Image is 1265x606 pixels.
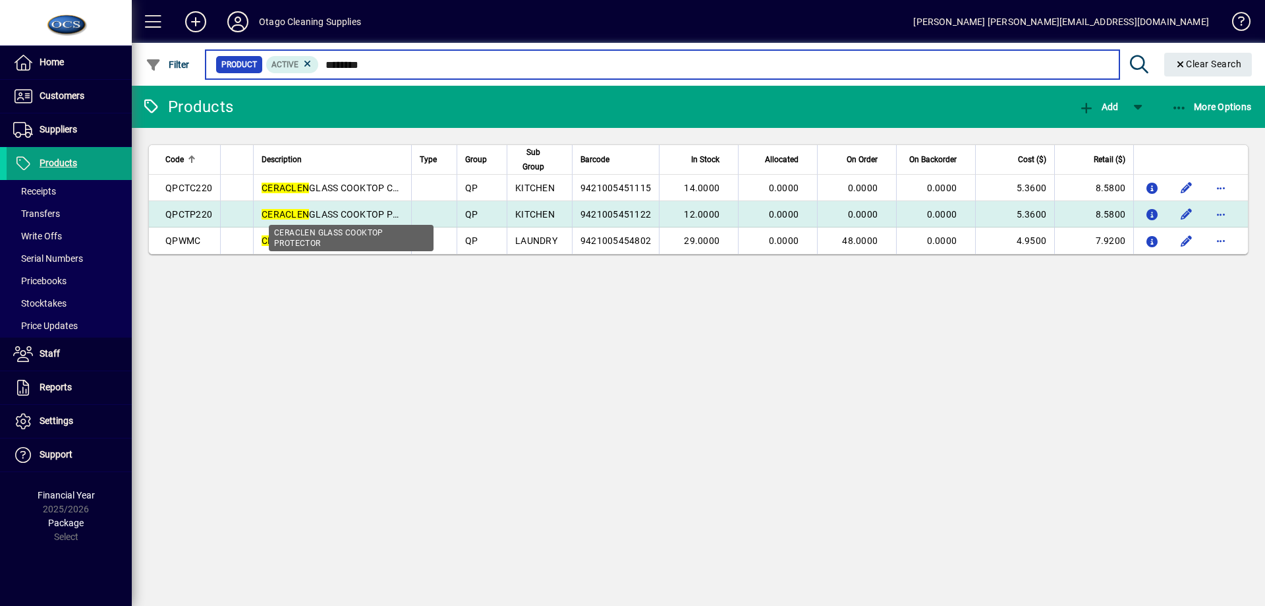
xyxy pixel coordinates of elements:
[7,202,132,225] a: Transfers
[40,415,73,426] span: Settings
[1210,204,1231,225] button: More options
[40,348,60,359] span: Staff
[165,183,212,193] span: QPCTC220
[515,235,557,246] span: LAUNDRY
[40,124,77,135] span: Suppliers
[909,152,957,167] span: On Backorder
[7,46,132,79] a: Home
[262,152,302,167] span: Description
[262,183,309,193] em: CERACLEN
[580,209,651,220] span: 9421005451122
[13,208,60,219] span: Transfers
[7,405,132,438] a: Settings
[13,253,83,264] span: Serial Numbers
[7,292,132,315] a: Stocktakes
[1164,53,1252,76] button: Clear
[262,183,428,193] span: GLASS COOKTOP CLEANER
[913,11,1209,32] div: [PERSON_NAME] [PERSON_NAME][EMAIL_ADDRESS][DOMAIN_NAME]
[765,152,799,167] span: Allocated
[842,235,878,246] span: 48.0000
[7,113,132,146] a: Suppliers
[13,186,56,197] span: Receipts
[13,298,67,309] span: Stocktakes
[1075,95,1121,119] button: Add
[1171,102,1252,112] span: More Options
[580,152,651,167] div: Barcode
[1018,152,1046,167] span: Cost ($)
[465,152,487,167] span: Group
[420,152,437,167] span: Type
[7,315,132,337] a: Price Updates
[142,53,193,76] button: Filter
[927,183,957,193] span: 0.0000
[515,145,564,174] div: Sub Group
[165,209,212,220] span: QPCTP220
[165,235,200,246] span: QPWMC
[580,152,609,167] span: Barcode
[465,183,478,193] span: QP
[262,235,309,246] em: CERACLEN
[7,225,132,247] a: Write Offs
[13,320,78,331] span: Price Updates
[7,439,132,471] a: Support
[847,152,878,167] span: On Order
[975,227,1054,254] td: 4.9500
[271,60,298,69] span: Active
[420,152,449,167] div: Type
[769,183,799,193] span: 0.0000
[48,518,84,528] span: Package
[40,158,77,168] span: Products
[465,209,478,220] span: QP
[826,152,889,167] div: On Order
[13,276,67,286] span: Pricebooks
[927,209,957,220] span: 0.0000
[580,183,651,193] span: 9421005451115
[40,382,72,392] span: Reports
[1176,177,1197,198] button: Edit
[1176,230,1197,251] button: Edit
[684,183,719,193] span: 14.0000
[262,209,309,220] em: CERACLEN
[1168,95,1255,119] button: More Options
[1176,204,1197,225] button: Edit
[691,152,719,167] span: In Stock
[266,56,319,73] mat-chip: Activation Status: Active
[927,235,957,246] span: 0.0000
[1054,175,1133,201] td: 8.5800
[262,235,439,246] span: WASHING MACHINE CLEANER
[40,57,64,67] span: Home
[1175,59,1242,69] span: Clear Search
[975,201,1054,227] td: 5.3600
[465,235,478,246] span: QP
[684,235,719,246] span: 29.0000
[269,225,434,251] div: CERACLEN GLASS COOKTOP PROTECTOR
[746,152,810,167] div: Allocated
[7,371,132,404] a: Reports
[13,231,62,241] span: Write Offs
[515,145,552,174] span: Sub Group
[1054,201,1133,227] td: 8.5800
[1094,152,1125,167] span: Retail ($)
[1222,3,1249,45] a: Knowledge Base
[165,152,184,167] span: Code
[975,175,1054,201] td: 5.3600
[848,183,878,193] span: 0.0000
[175,10,217,34] button: Add
[848,209,878,220] span: 0.0000
[465,152,499,167] div: Group
[221,58,257,71] span: Product
[7,180,132,202] a: Receipts
[146,59,190,70] span: Filter
[259,11,361,32] div: Otago Cleaning Supplies
[7,80,132,113] a: Customers
[580,235,651,246] span: 9421005454802
[7,247,132,270] a: Serial Numbers
[769,209,799,220] span: 0.0000
[667,152,731,167] div: In Stock
[40,449,72,460] span: Support
[217,10,259,34] button: Profile
[1210,177,1231,198] button: More options
[262,209,441,220] span: GLASS COOKTOP PROTECTOR
[1079,102,1118,112] span: Add
[165,152,212,167] div: Code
